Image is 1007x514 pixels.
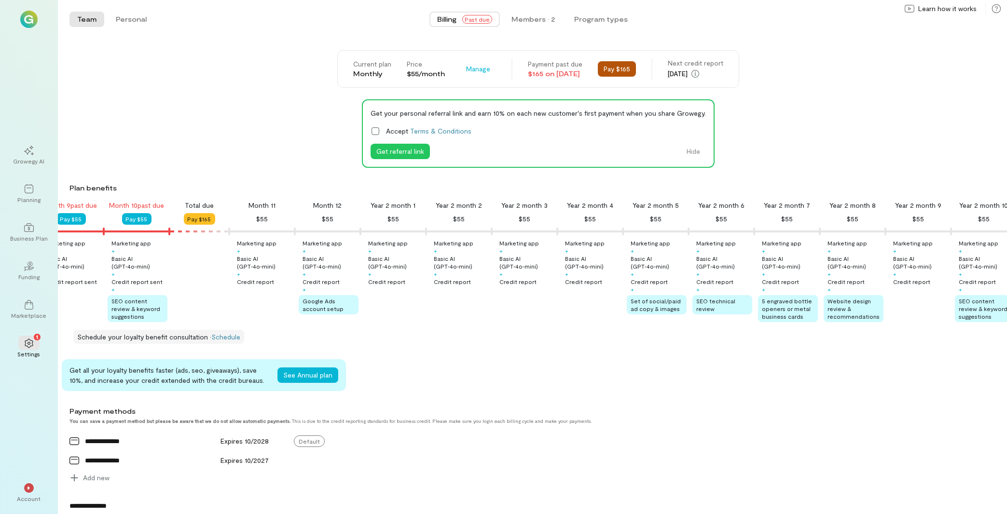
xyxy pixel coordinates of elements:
[122,213,152,225] button: Pay $55
[978,213,990,225] div: $55
[111,255,167,270] div: Basic AI (GPT‑4o‑mini)
[368,278,405,285] div: Credit report
[12,254,46,288] a: Funding
[511,14,555,24] div: Members · 2
[499,239,539,247] div: Marketing app
[959,278,996,285] div: Credit report
[668,68,723,80] div: [DATE]
[368,239,408,247] div: Marketing app
[353,69,391,79] div: Monthly
[237,239,276,247] div: Marketing app
[437,14,456,24] span: Billing
[631,255,687,270] div: Basic AI (GPT‑4o‑mini)
[108,12,154,27] button: Personal
[77,333,211,341] span: Schedule your loyalty benefit consultation ·
[959,285,962,293] div: +
[434,239,473,247] div: Marketing app
[303,298,344,312] span: Google Ads account setup
[631,298,681,312] span: Set of social/paid ad copy & images
[912,213,924,225] div: $55
[762,298,812,320] span: 5 engraved bottle openers or metal business cards
[12,176,46,211] a: Planning
[828,247,831,255] div: +
[12,292,46,327] a: Marketplace
[631,278,668,285] div: Credit report
[631,239,670,247] div: Marketing app
[959,247,962,255] div: +
[893,247,897,255] div: +
[69,183,1003,193] div: Plan benefits
[303,278,340,285] div: Credit report
[407,59,445,69] div: Price
[69,418,910,424] div: This is due to the credit reporting standards for business credit. Please make sure you login eac...
[248,201,276,210] div: Month 11
[368,270,372,278] div: +
[368,247,372,255] div: +
[528,69,582,79] div: $165 on [DATE]
[696,285,700,293] div: +
[453,213,465,225] div: $55
[781,213,793,225] div: $55
[434,247,437,255] div: +
[762,278,799,285] div: Credit report
[565,239,605,247] div: Marketing app
[303,285,306,293] div: +
[303,247,306,255] div: +
[696,270,700,278] div: +
[69,418,290,424] strong: You can save a payment method but please be aware that we do not allow automatic payments.
[434,270,437,278] div: +
[434,278,471,285] div: Credit report
[633,201,679,210] div: Year 2 month 5
[46,255,102,270] div: Basic AI (GPT‑4o‑mini)
[237,278,274,285] div: Credit report
[566,12,635,27] button: Program types
[322,213,333,225] div: $55
[565,270,568,278] div: +
[111,239,151,247] div: Marketing app
[111,247,115,255] div: +
[466,64,490,74] span: Manage
[668,58,723,68] div: Next credit report
[368,255,424,270] div: Basic AI (GPT‑4o‑mini)
[847,213,858,225] div: $55
[499,278,537,285] div: Credit report
[762,270,765,278] div: +
[828,255,883,270] div: Basic AI (GPT‑4o‑mini)
[303,270,306,278] div: +
[386,126,471,136] span: Accept
[277,367,338,383] button: See Annual plan
[696,239,736,247] div: Marketing app
[565,255,621,270] div: Basic AI (GPT‑4o‑mini)
[410,127,471,135] a: Terms & Conditions
[387,213,399,225] div: $55
[111,270,115,278] div: +
[764,201,810,210] div: Year 2 month 7
[519,213,530,225] div: $55
[294,435,325,447] span: Default
[631,247,634,255] div: +
[111,298,160,320] span: SEO content review & keyword suggestions
[429,12,500,27] button: BillingPast due
[762,247,765,255] div: +
[893,255,949,270] div: Basic AI (GPT‑4o‑mini)
[696,247,700,255] div: +
[504,12,563,27] button: Members · 2
[12,475,46,510] div: *Account
[528,59,582,69] div: Payment past due
[83,473,110,483] span: Add new
[895,201,941,210] div: Year 2 month 9
[46,239,85,247] div: Marketing app
[69,12,104,27] button: Team
[762,285,765,293] div: +
[14,157,45,165] div: Growegy AI
[716,213,727,225] div: $55
[185,201,214,210] div: Total due
[237,255,293,270] div: Basic AI (GPT‑4o‑mini)
[501,201,548,210] div: Year 2 month 3
[499,270,503,278] div: +
[460,61,496,77] div: Manage
[462,15,492,24] span: Past due
[565,278,602,285] div: Credit report
[436,201,482,210] div: Year 2 month 2
[17,196,41,203] div: Planning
